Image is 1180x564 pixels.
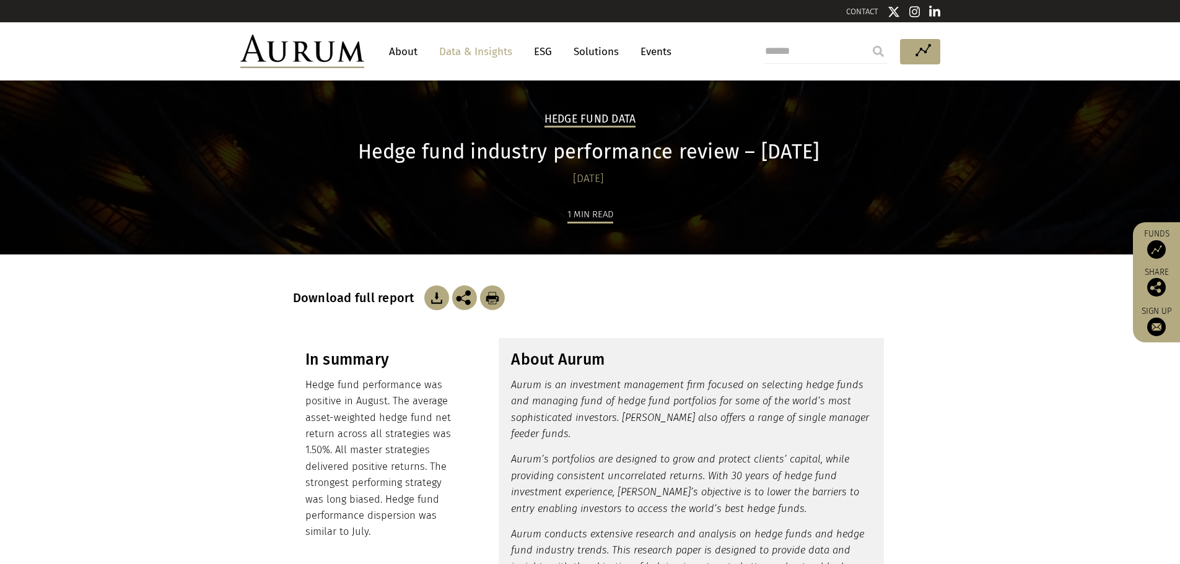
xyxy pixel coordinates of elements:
[634,40,671,63] a: Events
[480,285,505,310] img: Download Article
[929,6,940,18] img: Linkedin icon
[544,113,636,128] h2: Hedge Fund Data
[888,6,900,18] img: Twitter icon
[433,40,518,63] a: Data & Insights
[511,379,869,440] em: Aurum is an investment management firm focused on selecting hedge funds and managing fund of hedg...
[1147,240,1166,259] img: Access Funds
[383,40,424,63] a: About
[511,453,859,514] em: Aurum’s portfolios are designed to grow and protect clients’ capital, while providing consistent ...
[1139,268,1174,297] div: Share
[293,290,421,305] h3: Download full report
[567,40,625,63] a: Solutions
[528,40,558,63] a: ESG
[1139,228,1174,259] a: Funds
[1147,318,1166,336] img: Sign up to our newsletter
[866,39,891,64] input: Submit
[293,140,885,164] h1: Hedge fund industry performance review – [DATE]
[293,170,885,188] div: [DATE]
[240,35,364,68] img: Aurum
[846,7,878,16] a: CONTACT
[305,350,460,369] h3: In summary
[305,377,460,540] p: Hedge fund performance was positive in August. The average asset-weighted hedge fund net return a...
[567,207,613,223] div: 1 min read
[1147,278,1166,297] img: Share this post
[909,6,920,18] img: Instagram icon
[511,350,872,369] h3: About Aurum
[1139,306,1174,336] a: Sign up
[424,285,449,310] img: Download Article
[452,285,477,310] img: Share this post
